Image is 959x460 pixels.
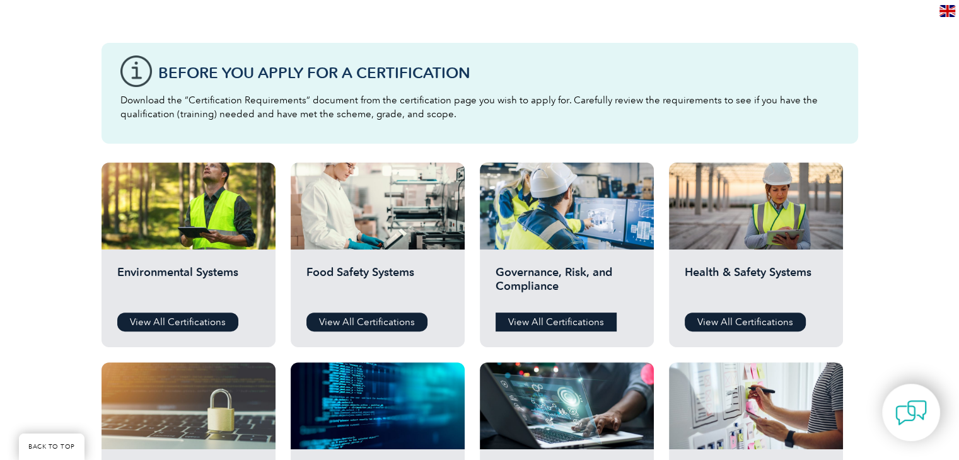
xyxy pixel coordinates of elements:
[306,313,427,331] a: View All Certifications
[158,65,839,81] h3: Before You Apply For a Certification
[496,265,638,303] h2: Governance, Risk, and Compliance
[685,265,827,303] h2: Health & Safety Systems
[120,93,839,121] p: Download the “Certification Requirements” document from the certification page you wish to apply ...
[939,5,955,17] img: en
[685,313,806,331] a: View All Certifications
[117,265,260,303] h2: Environmental Systems
[306,265,449,303] h2: Food Safety Systems
[117,313,238,331] a: View All Certifications
[496,313,617,331] a: View All Certifications
[19,434,84,460] a: BACK TO TOP
[895,397,927,428] img: contact-chat.png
